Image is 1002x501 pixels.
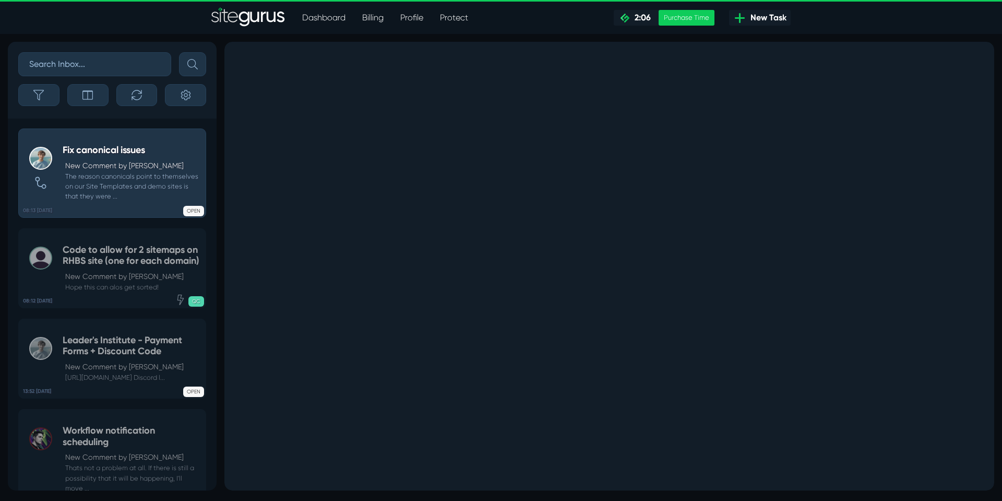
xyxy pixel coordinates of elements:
small: Hope this can alos get sorted! [63,282,200,292]
a: SiteGurus [211,7,285,28]
small: The reason canonicals point to themselves on our Site Templates and demo sites is that they were ... [63,171,200,202]
span: QC [188,296,204,307]
h5: Code to allow for 2 sitemaps on RHBS site (one for each domain) [63,244,200,267]
a: New Task [729,10,791,26]
span: New Task [746,11,786,24]
h5: Workflow notification scheduling [63,425,200,448]
b: 13:52 [DATE] [23,388,51,395]
b: 08:13 [DATE] [23,207,52,215]
p: New Comment by [PERSON_NAME] [65,452,200,463]
h5: Fix canonical issues [63,145,200,156]
b: 08:12 [DATE] [23,297,52,305]
p: New Comment by [PERSON_NAME] [65,362,200,372]
h5: Leader's Institute - Payment Forms + Discount Code [63,335,200,357]
a: 08:12 [DATE] Code to allow for 2 sitemaps on RHBS site (one for each domain)New Comment by [PERSO... [18,228,206,308]
div: Expedited [175,294,186,305]
a: Protect [432,7,476,28]
img: Sitegurus Logo [211,7,285,28]
p: New Comment by [PERSON_NAME] [65,271,200,282]
span: OPEN [183,206,204,216]
a: Billing [354,7,392,28]
a: 2:06 Purchase Time [614,10,714,26]
input: Search Inbox... [18,52,171,76]
span: OPEN [183,387,204,397]
a: Dashboard [294,7,354,28]
a: 08:13 [DATE] Fix canonical issuesNew Comment by [PERSON_NAME] The reason canonicals point to them... [18,129,206,217]
span: 2:06 [630,13,651,22]
small: [URL][DOMAIN_NAME] Discord l... [63,372,200,382]
div: Purchase Time [659,10,714,26]
small: Thats not a problem at all. If there is still a possibility that it will be happening, I'll move ... [63,463,200,493]
p: New Comment by [PERSON_NAME] [65,160,200,171]
a: 13:52 [DATE] Leader's Institute - Payment Forms + Discount CodeNew Comment by [PERSON_NAME] [URL]... [18,319,206,399]
a: Profile [392,7,432,28]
